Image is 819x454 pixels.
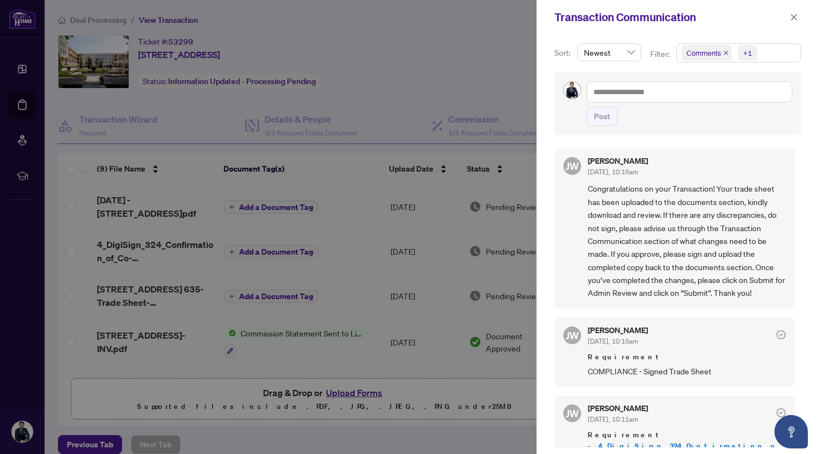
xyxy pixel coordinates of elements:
[554,47,573,59] p: Sort:
[588,157,648,165] h5: [PERSON_NAME]
[588,404,648,412] h5: [PERSON_NAME]
[686,47,721,58] span: Comments
[565,328,579,343] span: JW
[587,107,617,126] button: Post
[564,82,581,99] img: Profile Icon
[565,158,579,174] span: JW
[588,365,786,378] span: COMPLIANCE - Signed Trade Sheet
[681,45,732,61] span: Comments
[743,47,752,58] div: +1
[584,44,635,61] span: Newest
[588,337,638,345] span: [DATE], 10:16am
[650,48,671,60] p: Filter:
[777,330,786,339] span: check-circle
[723,50,729,56] span: close
[565,406,579,421] span: JW
[790,13,798,21] span: close
[588,352,786,363] span: Requirement
[774,415,808,448] button: Open asap
[554,9,787,26] div: Transaction Communication
[588,168,638,176] span: [DATE], 10:16am
[588,182,786,299] span: Congratulations on your Transaction! Your trade sheet has been uploaded to the documents section,...
[588,415,638,423] span: [DATE], 10:11am
[777,408,786,417] span: check-circle
[588,326,648,334] h5: [PERSON_NAME]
